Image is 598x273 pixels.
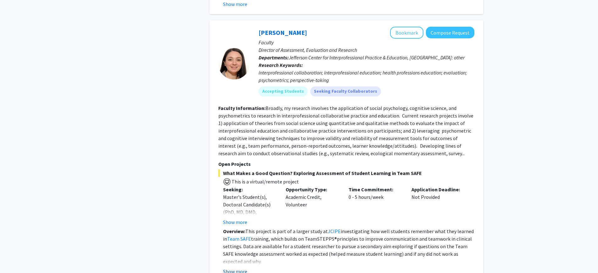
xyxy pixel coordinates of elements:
[390,27,423,39] button: Add Maria Brucato to Bookmarks
[411,186,465,193] p: Application Deadline:
[227,236,251,242] a: Team SAFE
[259,69,474,84] div: interprofessional collaboration; interprofessional education; health professions education; evalu...
[218,105,473,156] fg-read-more: Broadly, my research involves the application of social psychology, cognitive science, and psycho...
[223,193,277,223] div: Master's Student(s), Doctoral Candidate(s) (PhD, MD, DMD, PharmD, etc.)
[223,228,245,234] strong: Overview:
[218,105,265,111] b: Faculty Information:
[5,245,27,268] iframe: Chat
[407,186,470,226] div: Not Provided
[281,186,344,226] div: Academic Credit, Volunteer
[223,227,474,265] p: This project is part of a larger study at investigating how well students remember what they lear...
[259,46,474,54] p: Director of Assessment, Evaluation and Research
[259,39,474,46] p: Faculty
[289,54,465,61] span: Jefferson Center for Interprofessional Practice & Education, [GEOGRAPHIC_DATA]: other
[231,178,299,185] span: This is a virtual/remote project
[286,186,339,193] p: Opportunity Type:
[310,86,381,96] mat-chip: Seeking Faculty Collaborators
[218,160,474,168] p: Open Projects
[259,86,308,96] mat-chip: Accepting Students
[328,228,341,234] a: JCIPE
[259,62,303,68] b: Research Keywords:
[334,236,337,242] span: ®
[259,54,289,61] b: Departments:
[223,186,277,193] p: Seeking:
[426,27,474,38] button: Compose Request to Maria Brucato
[223,0,247,8] button: Show more
[259,29,307,36] a: [PERSON_NAME]
[344,186,407,226] div: 0 - 5 hours/week
[349,186,402,193] p: Time Commitment:
[218,169,474,177] span: What Makes a Good Question? Exploring Assessment of Student Learning in Team SAFE
[223,218,247,226] button: Show more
